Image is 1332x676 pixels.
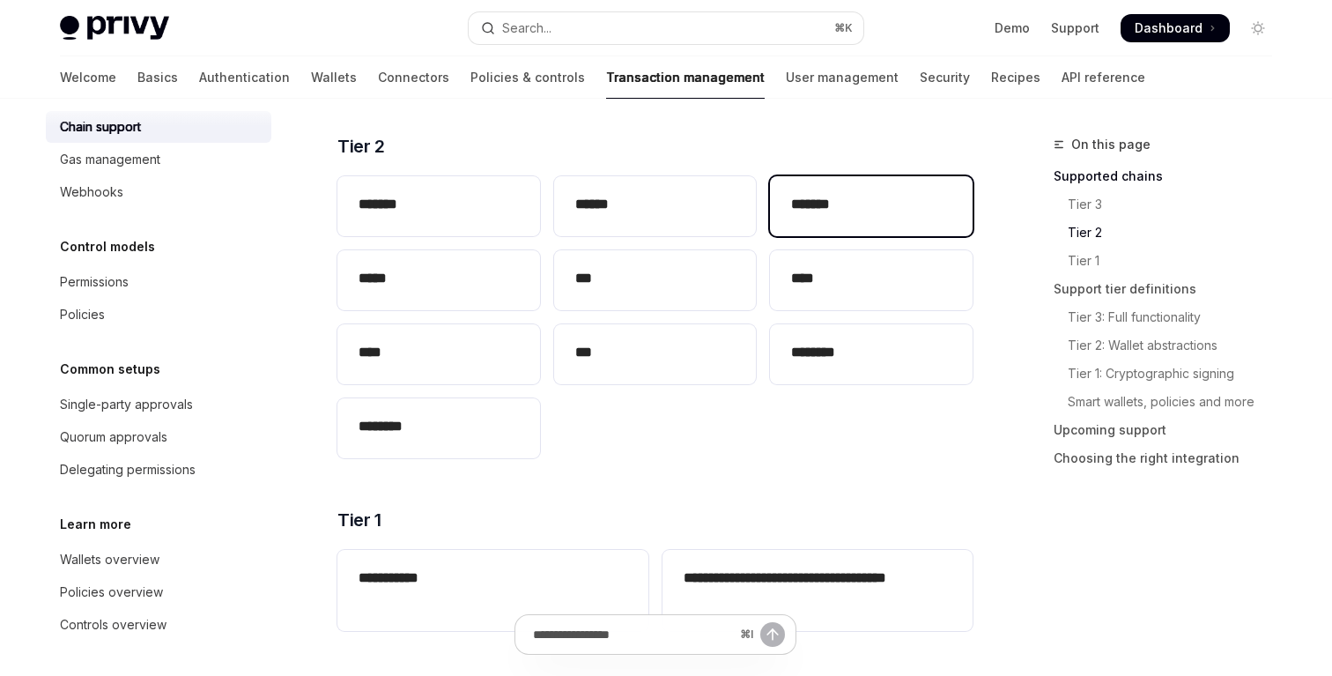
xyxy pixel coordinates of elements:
div: Search... [502,18,551,39]
a: Tier 3 [1054,190,1286,219]
a: Chain support [46,111,271,143]
button: Toggle dark mode [1244,14,1272,42]
div: Permissions [60,271,129,293]
a: Dashboard [1121,14,1230,42]
a: Support tier definitions [1054,275,1286,303]
div: Chain support [60,116,141,137]
div: Quorum approvals [60,427,167,448]
a: User management [786,56,899,99]
a: Tier 1: Cryptographic signing [1054,360,1286,388]
button: Send message [760,622,785,647]
a: Wallets [311,56,357,99]
img: light logo [60,16,169,41]
a: Choosing the right integration [1054,444,1286,472]
div: Webhooks [60,182,123,203]
div: Single-party approvals [60,394,193,415]
a: Quorum approvals [46,421,271,453]
div: Policies overview [60,582,163,603]
a: Tier 2 [1054,219,1286,247]
div: Wallets overview [60,549,159,570]
div: Controls overview [60,614,166,635]
a: Smart wallets, policies and more [1054,388,1286,416]
a: Connectors [378,56,449,99]
h5: Common setups [60,359,160,380]
a: Welcome [60,56,116,99]
span: ⌘ K [834,21,853,35]
a: Webhooks [46,176,271,208]
a: Tier 1 [1054,247,1286,275]
span: Tier 2 [337,134,384,159]
a: Policies & controls [470,56,585,99]
a: Gas management [46,144,271,175]
a: Wallets overview [46,544,271,576]
a: Permissions [46,266,271,298]
a: Supported chains [1054,162,1286,190]
a: Single-party approvals [46,389,271,420]
span: Tier 1 [337,508,381,532]
span: Dashboard [1135,19,1202,37]
a: Security [920,56,970,99]
a: Recipes [991,56,1040,99]
a: Policies overview [46,576,271,608]
div: Policies [60,304,105,325]
div: Gas management [60,149,160,170]
a: Demo [995,19,1030,37]
a: Support [1051,19,1099,37]
a: Upcoming support [1054,416,1286,444]
div: Delegating permissions [60,459,196,480]
a: Delegating permissions [46,454,271,486]
span: On this page [1071,134,1151,155]
input: Ask a question... [533,615,733,654]
a: Controls overview [46,609,271,641]
a: Policies [46,299,271,331]
a: Basics [137,56,178,99]
h5: Control models [60,236,155,257]
a: Tier 2: Wallet abstractions [1054,331,1286,360]
a: API reference [1062,56,1145,99]
button: Open search [469,12,863,44]
a: Authentication [199,56,290,99]
h5: Learn more [60,514,131,535]
a: Tier 3: Full functionality [1054,303,1286,331]
a: Transaction management [606,56,765,99]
